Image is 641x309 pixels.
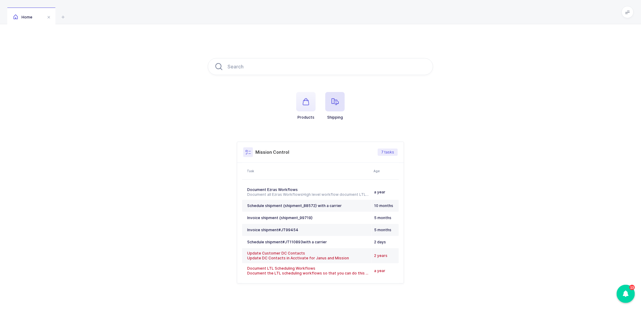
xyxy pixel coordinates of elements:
[247,271,369,276] div: Document the LTL scheduling workflows so that you can do this process.
[359,192,387,197] a: LTL Scheduling
[374,240,386,244] span: 2 days
[247,240,327,244] span: Schedule shipment with a carrier
[374,253,387,258] span: 2 years
[303,192,358,197] a: High level workflow document
[282,240,303,245] a: #JT110893
[13,15,32,19] span: Home
[255,149,289,155] h3: Mission Control
[325,92,345,120] button: Shipping
[247,169,370,173] div: Task
[247,251,305,255] span: Update Customer DC Contacts
[208,58,433,75] input: Search
[296,92,316,120] button: Products
[247,256,369,261] div: Update DC Contacts in Acctivate for Janus and Mission
[247,203,342,208] span: Schedule shipment {shipment_88572} with a carrier
[617,285,635,303] div: 13
[247,228,298,232] span: Invoice shipment
[374,190,385,194] span: a year
[247,266,315,271] span: Document LTL Scheduling Workflows
[374,215,391,220] span: 5 months
[629,285,635,290] div: 13
[278,228,298,232] a: #JT99454
[374,203,393,208] span: 10 months
[381,150,394,155] span: 7 tasks
[374,228,391,232] span: 5 months
[374,169,397,173] div: Age
[374,268,385,273] span: a year
[247,192,369,197] div: Document all Ezras Workflows
[247,215,313,220] span: Invoice shipment {shipment_99719}
[247,187,298,192] span: Document Ezras Workflows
